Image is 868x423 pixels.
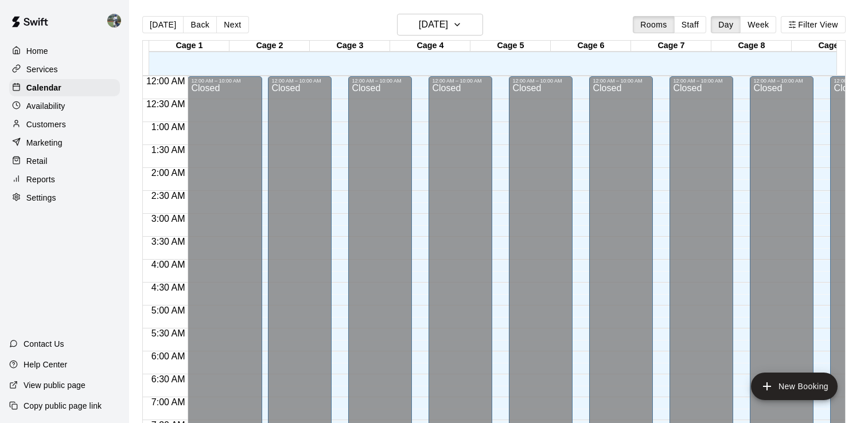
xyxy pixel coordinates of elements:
button: Day [711,16,741,33]
div: Cage 5 [470,41,551,52]
button: Rooms [633,16,674,33]
span: 4:00 AM [149,260,188,269]
a: Reports [9,171,120,188]
a: Customers [9,116,120,133]
div: 12:00 AM – 10:00 AM [352,78,408,84]
div: 12:00 AM – 10:00 AM [593,78,649,84]
button: [DATE] [142,16,184,33]
div: 12:00 AM – 10:00 AM [271,78,328,84]
p: Reports [26,174,55,185]
h6: [DATE] [419,17,448,33]
p: Settings [26,192,56,203]
div: Cage 8 [711,41,792,52]
p: Marketing [26,137,63,148]
span: 1:30 AM [149,145,188,155]
div: 12:00 AM – 10:00 AM [432,78,489,84]
a: Retail [9,152,120,170]
button: add [751,373,838,400]
span: 6:00 AM [149,351,188,361]
p: Customers [26,119,66,130]
div: Ryan Maylie [105,9,129,32]
div: Cage 6 [551,41,631,52]
span: 4:30 AM [149,283,188,292]
button: Filter View [781,16,845,33]
div: 12:00 AM – 10:00 AM [512,78,569,84]
div: Cage 7 [631,41,711,52]
img: Ryan Maylie [107,14,121,28]
span: 5:00 AM [149,305,188,315]
a: Settings [9,189,120,206]
a: Availability [9,97,120,115]
p: Services [26,64,58,75]
a: Services [9,61,120,78]
a: Marketing [9,134,120,151]
div: 12:00 AM – 10:00 AM [191,78,259,84]
div: Cage 2 [229,41,310,52]
div: Cage 3 [310,41,390,52]
div: 12:00 AM – 10:00 AM [753,78,810,84]
p: Copy public page link [24,400,102,412]
p: Availability [26,100,65,112]
button: Staff [674,16,707,33]
span: 2:00 AM [149,168,188,178]
span: 6:30 AM [149,374,188,384]
span: 1:00 AM [149,122,188,132]
div: Cage 4 [390,41,470,52]
span: 3:00 AM [149,214,188,224]
button: [DATE] [397,14,483,36]
button: Next [216,16,248,33]
p: Calendar [26,82,61,93]
span: 2:30 AM [149,191,188,201]
a: Home [9,42,120,60]
p: Help Center [24,359,67,370]
div: 12:00 AM – 10:00 AM [673,78,730,84]
p: Home [26,45,48,57]
a: Calendar [9,79,120,96]
button: Back [183,16,217,33]
div: Cage 1 [149,41,229,52]
span: 7:00 AM [149,397,188,407]
span: 3:30 AM [149,237,188,246]
p: View public page [24,379,85,391]
p: Retail [26,155,48,167]
button: Week [740,16,776,33]
p: Contact Us [24,338,64,350]
span: 12:00 AM [143,76,188,86]
span: 12:30 AM [143,99,188,109]
span: 5:30 AM [149,328,188,338]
